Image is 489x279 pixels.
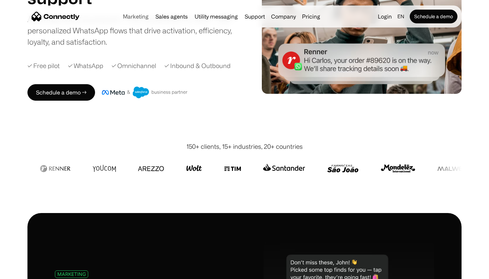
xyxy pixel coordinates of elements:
[102,87,188,98] img: Meta and Salesforce business partner badge.
[153,14,190,19] a: Sales agents
[27,61,60,70] div: ✓ Free pilot
[242,14,268,19] a: Support
[271,12,296,21] div: Company
[68,61,103,70] div: ✓ WhatsApp
[269,12,298,21] div: Company
[164,61,231,70] div: ✓ Inbound & Outbound
[27,13,242,47] div: Automate every touchpoint — from acquisition to care — with personalized WhatsApp flows that driv...
[14,267,41,277] ul: Language list
[186,142,303,151] div: 150+ clients, 15+ industries, 20+ countries
[27,84,95,101] a: Schedule a demo →
[410,10,457,23] a: Schedule a demo
[375,12,395,21] a: Login
[112,61,156,70] div: ✓ Omnichannel
[32,11,80,22] a: home
[120,14,151,19] a: Marketing
[395,12,408,21] div: en
[7,266,41,277] aside: Language selected: English
[57,271,86,277] div: MARKETING
[299,14,323,19] a: Pricing
[192,14,241,19] a: Utility messaging
[397,12,404,21] div: en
